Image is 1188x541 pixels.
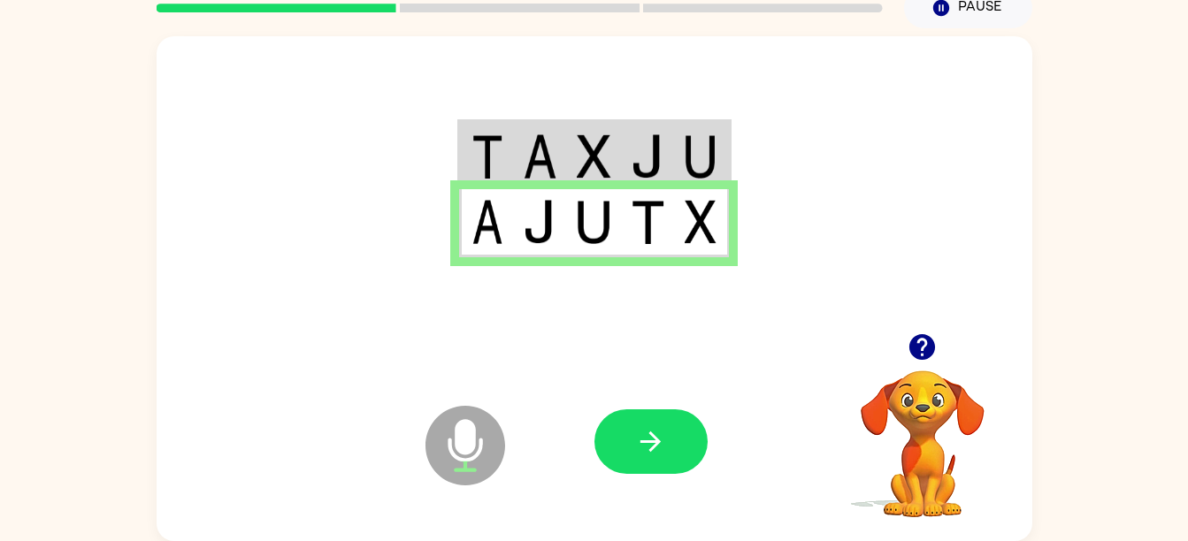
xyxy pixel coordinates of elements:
img: t [631,200,664,244]
img: t [471,134,503,179]
video: Your browser must support playing .mp4 files to use Literably. Please try using another browser. [834,343,1011,520]
img: u [685,134,717,179]
img: j [631,134,664,179]
img: a [523,134,556,179]
img: x [685,200,717,244]
img: j [523,200,556,244]
img: a [471,200,503,244]
img: u [577,200,610,244]
img: x [577,134,610,179]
